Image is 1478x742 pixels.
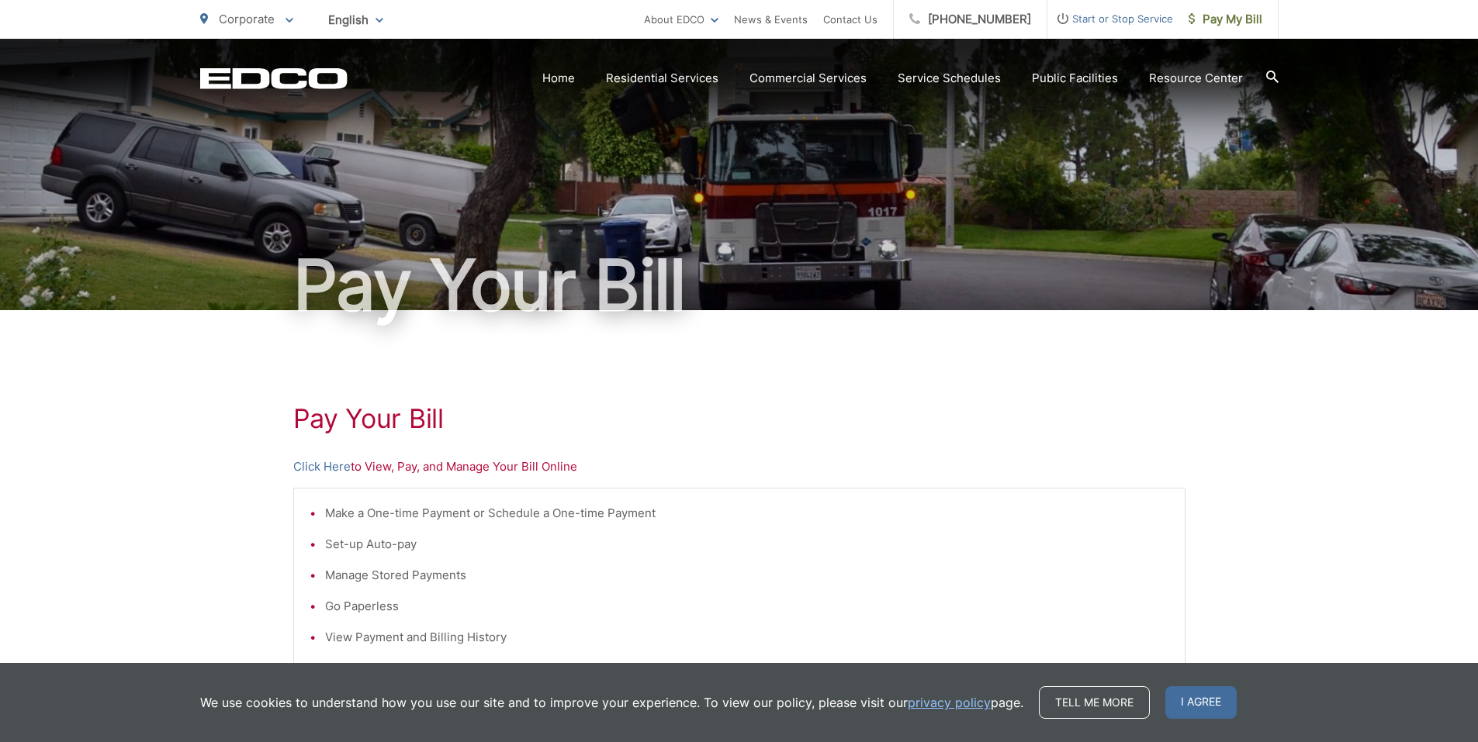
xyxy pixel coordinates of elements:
[317,6,395,33] span: English
[293,403,1186,434] h1: Pay Your Bill
[325,628,1169,647] li: View Payment and Billing History
[325,504,1169,523] li: Make a One-time Payment or Schedule a One-time Payment
[325,566,1169,585] li: Manage Stored Payments
[1189,10,1262,29] span: Pay My Bill
[898,69,1001,88] a: Service Schedules
[325,535,1169,554] li: Set-up Auto-pay
[200,67,348,89] a: EDCD logo. Return to the homepage.
[219,12,275,26] span: Corporate
[734,10,808,29] a: News & Events
[644,10,718,29] a: About EDCO
[823,10,877,29] a: Contact Us
[325,597,1169,616] li: Go Paperless
[606,69,718,88] a: Residential Services
[749,69,867,88] a: Commercial Services
[1149,69,1243,88] a: Resource Center
[1165,686,1237,719] span: I agree
[908,693,991,712] a: privacy policy
[542,69,575,88] a: Home
[1032,69,1118,88] a: Public Facilities
[293,457,351,476] a: Click Here
[200,693,1023,712] p: We use cookies to understand how you use our site and to improve your experience. To view our pol...
[293,457,1186,476] p: to View, Pay, and Manage Your Bill Online
[200,247,1279,324] h1: Pay Your Bill
[1039,686,1150,719] a: Tell me more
